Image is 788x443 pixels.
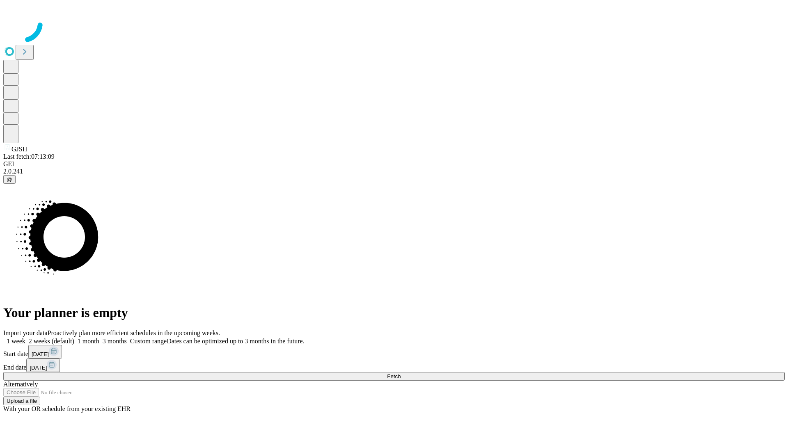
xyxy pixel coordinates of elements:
[3,372,785,381] button: Fetch
[3,397,40,405] button: Upload a file
[3,160,785,168] div: GEI
[11,146,27,153] span: GJSH
[3,168,785,175] div: 2.0.241
[387,373,401,379] span: Fetch
[3,345,785,359] div: Start date
[3,153,55,160] span: Last fetch: 07:13:09
[167,338,304,345] span: Dates can be optimized up to 3 months in the future.
[30,365,47,371] span: [DATE]
[3,305,785,320] h1: Your planner is empty
[3,175,16,184] button: @
[7,338,25,345] span: 1 week
[3,381,38,388] span: Alternatively
[28,345,62,359] button: [DATE]
[103,338,127,345] span: 3 months
[32,351,49,357] span: [DATE]
[3,329,48,336] span: Import your data
[3,359,785,372] div: End date
[48,329,220,336] span: Proactively plan more efficient schedules in the upcoming weeks.
[3,405,131,412] span: With your OR schedule from your existing EHR
[78,338,99,345] span: 1 month
[130,338,167,345] span: Custom range
[29,338,74,345] span: 2 weeks (default)
[26,359,60,372] button: [DATE]
[7,176,12,183] span: @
